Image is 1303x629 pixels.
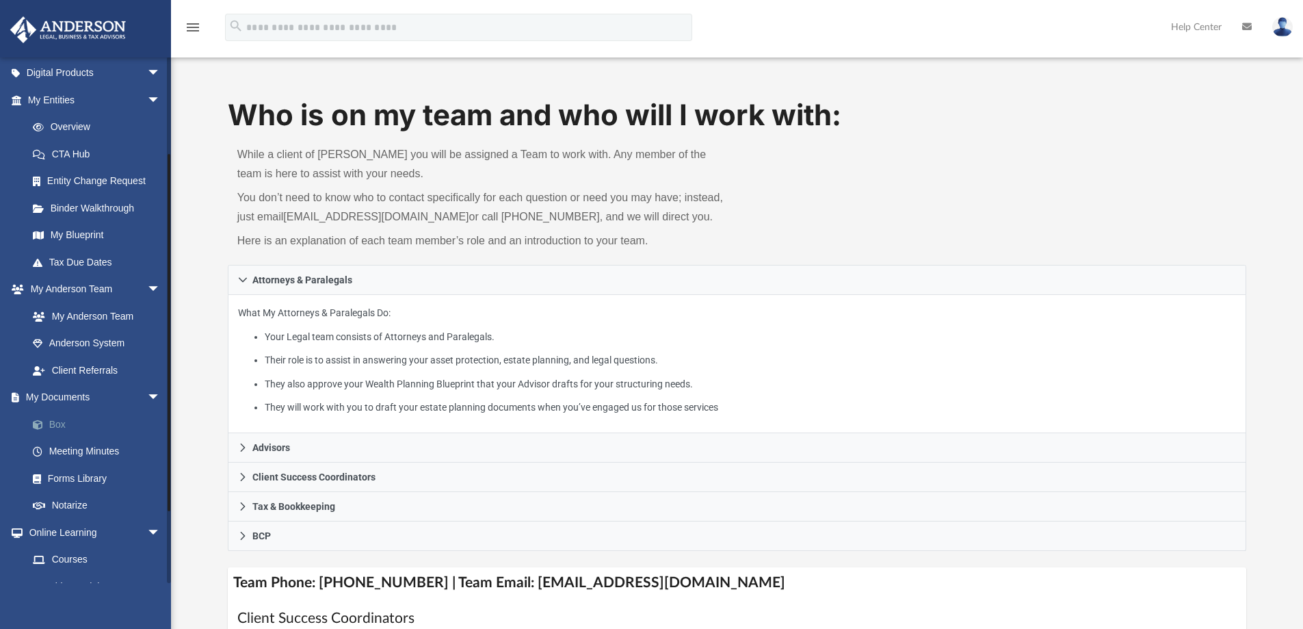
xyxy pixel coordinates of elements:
a: Forms Library [19,465,174,492]
span: Advisors [252,443,290,452]
a: Video Training [19,573,168,600]
a: Notarize [19,492,181,519]
span: arrow_drop_down [147,86,174,114]
a: My Documentsarrow_drop_down [10,384,181,411]
span: arrow_drop_down [147,384,174,412]
h4: Team Phone: [PHONE_NUMBER] | Team Email: [EMAIL_ADDRESS][DOMAIN_NAME] [228,567,1247,598]
a: CTA Hub [19,140,181,168]
h1: Who is on my team and who will I work with: [228,95,1247,136]
a: My Blueprint [19,222,174,249]
li: They will work with you to draft your estate planning documents when you’ve engaged us for those ... [265,399,1236,416]
a: My Anderson Teamarrow_drop_down [10,276,174,303]
a: Meeting Minutes [19,438,181,465]
a: Advisors [228,433,1247,463]
p: While a client of [PERSON_NAME] you will be assigned a Team to work with. Any member of the team ... [237,145,728,183]
a: menu [185,26,201,36]
a: My Entitiesarrow_drop_down [10,86,181,114]
li: They also approve your Wealth Planning Blueprint that your Advisor drafts for your structuring ne... [265,376,1236,393]
span: arrow_drop_down [147,276,174,304]
i: menu [185,19,201,36]
span: BCP [252,531,271,541]
p: What My Attorneys & Paralegals Do: [238,305,1237,416]
a: Courses [19,546,174,574]
a: Attorneys & Paralegals [228,265,1247,295]
p: You don’t need to know who to contact specifically for each question or need you may have; instea... [237,188,728,227]
a: [EMAIL_ADDRESS][DOMAIN_NAME] [283,211,469,222]
h1: Client Success Coordinators [237,608,1237,628]
img: User Pic [1272,17,1293,37]
a: Client Referrals [19,357,174,384]
span: arrow_drop_down [147,60,174,88]
span: Client Success Coordinators [252,472,376,482]
a: Client Success Coordinators [228,463,1247,492]
p: Here is an explanation of each team member’s role and an introduction to your team. [237,231,728,251]
a: Binder Walkthrough [19,194,181,222]
a: BCP [228,522,1247,551]
i: search [228,18,244,34]
a: Online Learningarrow_drop_down [10,519,174,546]
img: Anderson Advisors Platinum Portal [6,16,130,43]
a: Overview [19,114,181,141]
a: Tax Due Dates [19,248,181,276]
li: Their role is to assist in answering your asset protection, estate planning, and legal questions. [265,352,1236,369]
span: arrow_drop_down [147,519,174,547]
li: Your Legal team consists of Attorneys and Paralegals. [265,329,1236,346]
span: Attorneys & Paralegals [252,275,352,285]
div: Attorneys & Paralegals [228,295,1247,434]
a: Tax & Bookkeeping [228,492,1247,522]
a: Entity Change Request [19,168,181,195]
span: Tax & Bookkeeping [252,502,335,511]
a: My Anderson Team [19,303,168,330]
a: Box [19,411,181,438]
a: Anderson System [19,330,174,357]
a: Digital Productsarrow_drop_down [10,60,181,87]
